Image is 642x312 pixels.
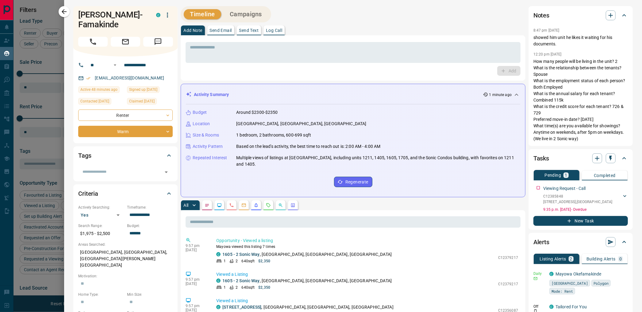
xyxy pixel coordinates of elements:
p: Activity Summary [194,91,229,98]
p: Send Text [239,28,259,33]
p: Budget: [127,223,173,229]
p: 2 [570,257,572,261]
p: All [183,203,188,207]
p: [GEOGRAPHIC_DATA], [GEOGRAPHIC_DATA], [GEOGRAPHIC_DATA][PERSON_NAME][GEOGRAPHIC_DATA] [78,247,173,270]
div: condos.ca [216,305,221,309]
p: 1 [224,258,226,264]
span: Mode: Rent [552,288,573,294]
span: Call [78,37,108,47]
p: Multiple views of listings at [GEOGRAPHIC_DATA], including units 1211, 1405, 1605, 1705, and the ... [236,155,520,168]
p: Completed [594,173,616,178]
div: condos.ca [156,13,160,17]
svg: Email [533,276,538,281]
svg: Agent Actions [290,203,295,208]
p: Viewed a Listing [216,298,518,304]
p: C12379217 [498,281,518,287]
p: 2 [236,258,238,264]
h2: Tasks [533,153,549,163]
p: Around $2300-$2350 [236,109,278,116]
p: Log Call [266,28,282,33]
p: Repeated Interest [193,155,227,161]
p: 9:57 pm [186,277,207,282]
p: Opportunity - Viewed a listing [216,237,518,244]
svg: Emails [241,203,246,208]
button: Campaigns [224,9,268,19]
p: Pending [544,173,561,177]
div: Thu Sep 11 2025 [78,86,124,95]
div: Renter [78,110,173,121]
p: Size & Rooms [193,132,219,138]
p: $1,975 - $2,500 [78,229,124,239]
button: New Task [533,216,628,226]
p: Listing Alerts [540,257,566,261]
div: condos.ca [549,272,554,276]
svg: Listing Alerts [254,203,259,208]
div: Activity Summary1 minute ago [186,89,520,100]
p: , [GEOGRAPHIC_DATA], [GEOGRAPHIC_DATA], [GEOGRAPHIC_DATA] [222,304,394,310]
div: Tasks [533,151,628,166]
svg: Notes [205,203,210,208]
p: 1 minute ago [489,92,512,98]
p: Areas Searched: [78,242,173,247]
p: Off [533,304,546,309]
p: How many people will be living in the unit? 2 What is the relationship between the tenants? Spous... [533,58,628,142]
svg: Requests [266,203,271,208]
p: 8:47 pm [DATE] [533,28,559,33]
p: 2 [236,285,238,290]
div: C12385848[STREET_ADDRESS],[GEOGRAPHIC_DATA] [543,192,628,206]
p: C12379217 [498,255,518,260]
span: Claimed [DATE] [129,98,155,104]
p: 1 [224,285,226,290]
p: Send Email [210,28,232,33]
svg: Calls [229,203,234,208]
p: 640 sqft [242,285,255,290]
div: Notes [533,8,628,23]
div: Sat Sep 06 2025 [78,98,124,106]
div: condos.ca [549,305,554,309]
p: Location [193,121,210,127]
button: Open [111,61,119,69]
p: 12:20 pm [DATE] [533,52,562,56]
p: Add Note [183,28,202,33]
p: 640 sqft [242,258,255,264]
p: 1 [565,173,567,177]
p: , [GEOGRAPHIC_DATA], [GEOGRAPHIC_DATA], [GEOGRAPHIC_DATA] [222,251,392,258]
p: 0 [619,257,622,261]
p: showed him unit he likes it waiting for his documents. [533,34,628,47]
span: Signed up [DATE] [129,87,157,93]
p: Budget [193,109,207,116]
button: Open [162,168,171,176]
div: Tags [78,148,173,163]
span: Active 48 minutes ago [80,87,117,93]
a: [EMAIL_ADDRESS][DOMAIN_NAME] [95,75,164,80]
p: 9:35 p.m. [DATE] - Overdue [543,207,628,212]
div: condos.ca [216,279,221,283]
p: Home Type: [78,292,124,297]
p: 1 bedroom, 2 bathrooms, 600-699 sqft [236,132,311,138]
p: $2,350 [258,258,270,264]
p: Search Range: [78,223,124,229]
h2: Notes [533,10,549,20]
span: Message [143,37,173,47]
div: Warm [78,126,173,137]
p: Min Size: [127,292,173,297]
p: $2,350 [258,285,270,290]
a: 1605 - 2 Sonic Way [222,252,259,257]
p: [DATE] [186,248,207,252]
svg: Opportunities [278,203,283,208]
p: Viewing Request - Call [543,185,586,192]
div: Tue Aug 19 2025 [127,86,173,95]
p: Daily [533,271,546,276]
h2: Criteria [78,189,98,198]
span: Polygon [594,280,609,286]
p: Timeframe: [127,205,173,210]
p: Building Alerts [586,257,616,261]
svg: Lead Browsing Activity [217,203,222,208]
p: Actively Searching: [78,205,124,210]
h2: Alerts [533,237,549,247]
h1: [PERSON_NAME]-Famakinde [78,10,147,29]
p: C12385848 [543,194,613,199]
svg: Email Verified [86,76,90,80]
a: [STREET_ADDRESS] [222,305,261,310]
span: Email [111,37,140,47]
